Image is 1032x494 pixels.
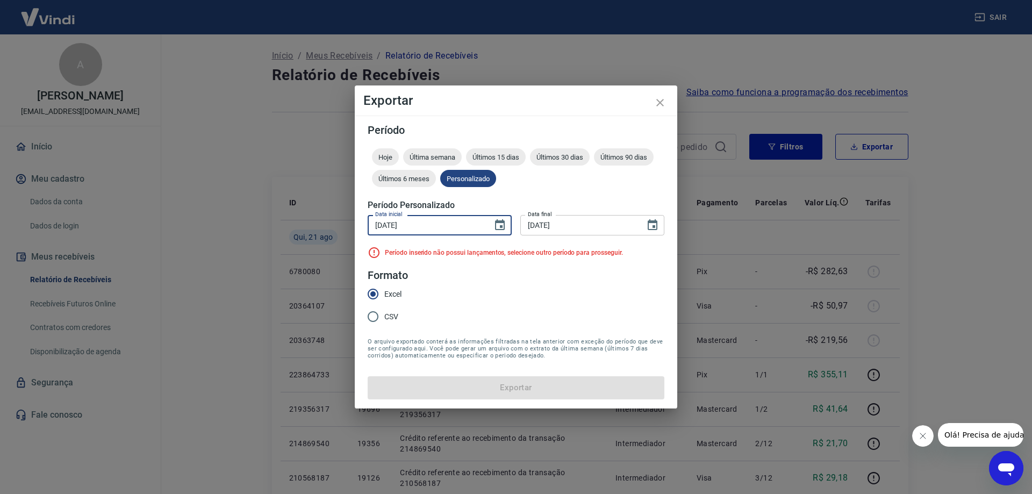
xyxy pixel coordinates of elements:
[594,153,654,161] span: Últimos 90 dias
[384,289,402,300] span: Excel
[375,210,403,218] label: Data inicial
[647,90,673,116] button: close
[363,94,669,107] h4: Exportar
[368,268,408,283] legend: Formato
[912,425,934,447] iframe: Fechar mensagem
[440,175,496,183] span: Personalizado
[989,451,1023,485] iframe: Botão para abrir a janela de mensagens
[528,210,552,218] label: Data final
[368,125,664,135] h5: Período
[530,148,590,166] div: Últimos 30 dias
[520,215,637,235] input: DD/MM/YYYY
[466,148,526,166] div: Últimos 15 dias
[368,200,664,211] h5: Período Personalizado
[385,248,623,257] p: Período inserido não possui lançamentos, selecione outro período para prosseguir.
[368,338,664,359] span: O arquivo exportado conterá as informações filtradas na tela anterior com exceção do período que ...
[372,170,436,187] div: Últimos 6 meses
[938,423,1023,447] iframe: Mensagem da empresa
[368,215,485,235] input: DD/MM/YYYY
[6,8,90,16] span: Olá! Precisa de ajuda?
[403,148,462,166] div: Última semana
[440,170,496,187] div: Personalizado
[372,153,399,161] span: Hoje
[489,214,511,236] button: Choose date, selected date is 15 de out de 2025
[530,153,590,161] span: Últimos 30 dias
[642,214,663,236] button: Choose date, selected date is 21 de ago de 2025
[384,311,398,323] span: CSV
[594,148,654,166] div: Últimos 90 dias
[403,153,462,161] span: Última semana
[372,175,436,183] span: Últimos 6 meses
[466,153,526,161] span: Últimos 15 dias
[372,148,399,166] div: Hoje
